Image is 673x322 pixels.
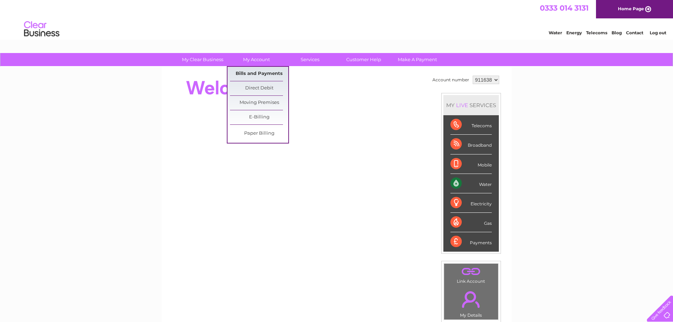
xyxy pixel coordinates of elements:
[612,30,622,35] a: Blog
[388,53,447,66] a: Make A Payment
[650,30,666,35] a: Log out
[444,263,498,286] td: Link Account
[455,102,470,109] div: LIVE
[446,265,496,278] a: .
[586,30,607,35] a: Telecoms
[230,96,288,110] a: Moving Premises
[444,285,498,320] td: My Details
[335,53,393,66] a: Customer Help
[450,154,492,174] div: Mobile
[549,30,562,35] a: Water
[230,110,288,124] a: E-Billing
[431,74,471,86] td: Account number
[170,4,504,34] div: Clear Business is a trading name of Verastar Limited (registered in [GEOGRAPHIC_DATA] No. 3667643...
[173,53,232,66] a: My Clear Business
[450,213,492,232] div: Gas
[443,95,499,115] div: MY SERVICES
[230,67,288,81] a: Bills and Payments
[450,174,492,193] div: Water
[227,53,285,66] a: My Account
[24,18,60,40] img: logo.png
[626,30,643,35] a: Contact
[281,53,339,66] a: Services
[230,81,288,95] a: Direct Debit
[450,135,492,154] div: Broadband
[450,115,492,135] div: Telecoms
[446,287,496,312] a: .
[450,193,492,213] div: Electricity
[540,4,589,12] a: 0333 014 3131
[566,30,582,35] a: Energy
[450,232,492,251] div: Payments
[230,127,288,141] a: Paper Billing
